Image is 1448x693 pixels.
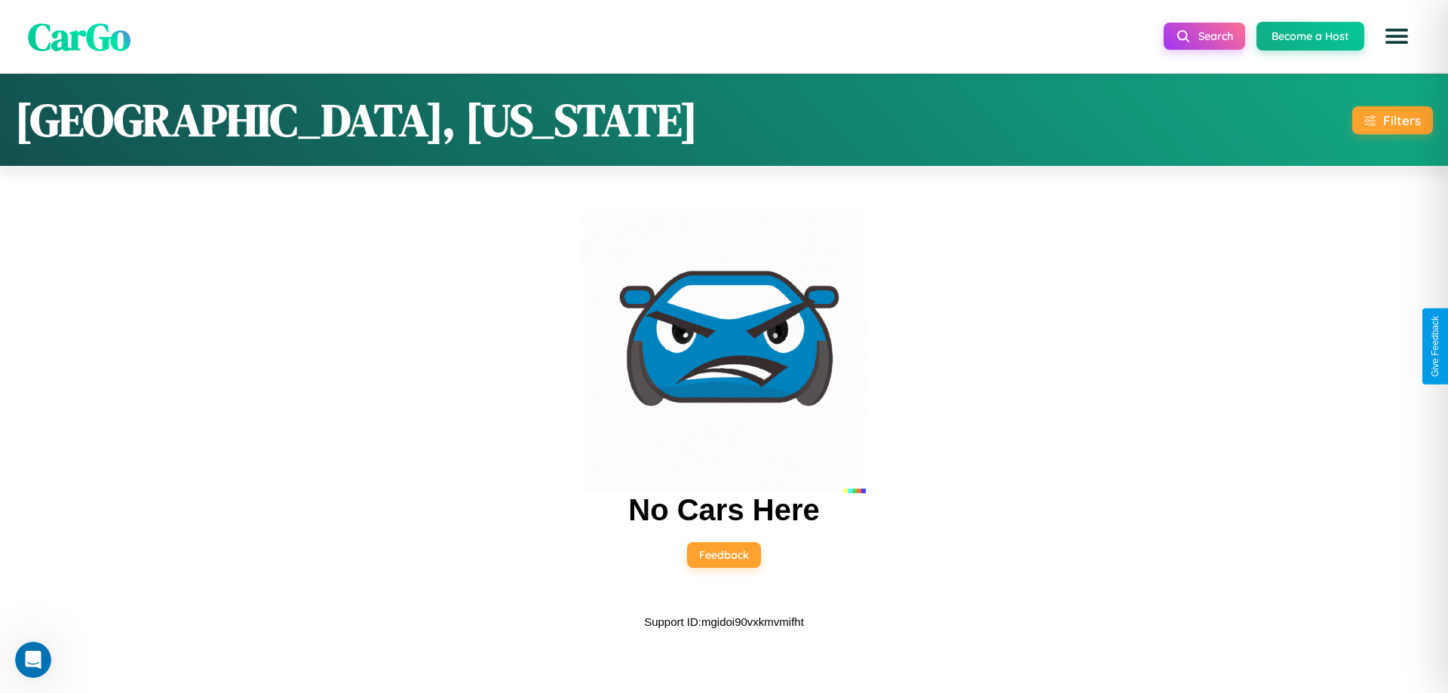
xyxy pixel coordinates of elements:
p: Support ID: mgidoi90vxkmvmifht [644,612,804,632]
div: Filters [1383,112,1421,128]
button: Search [1164,23,1245,50]
span: Search [1198,29,1233,43]
h1: [GEOGRAPHIC_DATA], [US_STATE] [15,89,698,151]
span: CarGo [28,10,130,62]
button: Feedback [687,542,761,568]
h2: No Cars Here [628,493,819,527]
img: car [582,210,866,493]
button: Open menu [1376,15,1418,57]
div: Give Feedback [1430,316,1440,377]
button: Become a Host [1256,22,1364,51]
iframe: Intercom live chat [15,642,51,678]
button: Filters [1352,106,1433,134]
